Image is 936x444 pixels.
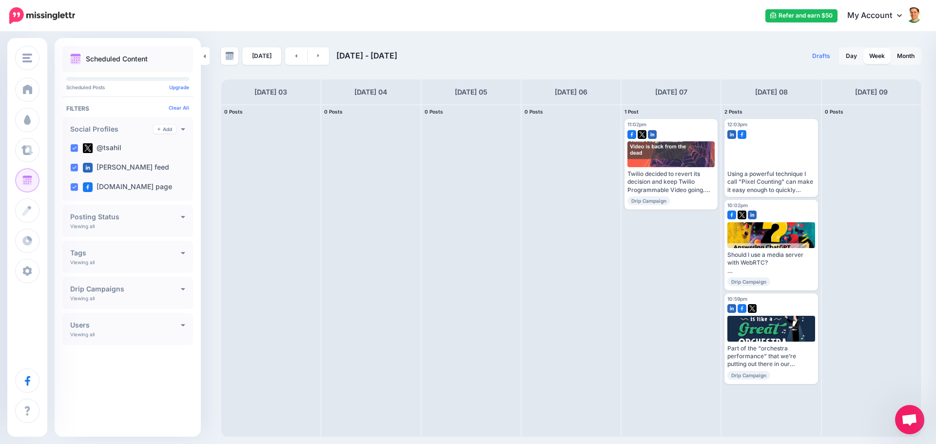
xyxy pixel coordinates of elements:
div: Part of the “orchestra performance” that we’re putting out there in our WebRTC application. Read ... [727,345,815,368]
span: 10:59pm [727,296,747,302]
h4: [DATE] 04 [354,86,387,98]
img: linkedin-square.png [648,130,657,139]
img: calendar-grey-darker.png [225,52,234,60]
h4: Filters [66,105,189,112]
a: Add [154,125,176,134]
span: 2 Posts [724,109,742,115]
p: Viewing all [70,223,95,229]
a: My Account [838,4,921,28]
span: 11:02pm [627,121,646,127]
a: Week [863,48,891,64]
img: facebook-square.png [738,304,746,313]
img: twitter-square.png [748,304,757,313]
span: 1 Post [624,109,639,115]
span: [DATE] - [DATE] [336,51,397,60]
span: 0 Posts [825,109,843,115]
span: 0 Posts [224,109,243,115]
p: Viewing all [70,295,95,301]
h4: [DATE] 08 [755,86,788,98]
label: [PERSON_NAME] feed [83,163,169,173]
div: Open chat [895,405,924,434]
label: @tsahil [83,143,121,153]
span: 0 Posts [324,109,343,115]
img: linkedin-square.png [727,304,736,313]
img: facebook-square.png [83,182,93,192]
a: Clear All [169,105,189,111]
div: Should I use a media server with WebRTC? This is one of the ChatGPT questions I answer in this ar... [727,251,815,275]
h4: [DATE] 05 [455,86,487,98]
img: calendar.png [70,54,81,64]
p: Viewing all [70,259,95,265]
img: facebook-square.png [738,130,746,139]
span: Drip Campaign [627,196,670,205]
img: facebook-square.png [627,130,636,139]
a: Day [840,48,863,64]
h4: [DATE] 07 [655,86,687,98]
h4: [DATE] 03 [254,86,287,98]
div: Twilio decided to revert its decision and keep Twilio Programmable Video going. Read more 👉 [URL]... [627,170,715,194]
a: [DATE] [242,47,281,65]
img: menu.png [22,54,32,62]
img: linkedin-square.png [748,211,757,219]
h4: Tags [70,250,181,256]
img: twitter-square.png [83,143,93,153]
img: twitter-square.png [638,130,646,139]
a: Upgrade [169,84,189,90]
span: 0 Posts [425,109,443,115]
a: Refer and earn $50 [765,9,838,22]
span: 10:02pm [727,202,748,208]
label: [DOMAIN_NAME] page [83,182,172,192]
span: Drip Campaign [727,371,770,380]
p: Scheduled Content [86,56,148,62]
img: linkedin-square.png [83,163,93,173]
img: linkedin-square.png [727,130,736,139]
span: Drip Campaign [727,277,770,286]
h4: Social Profiles [70,126,154,133]
h4: [DATE] 09 [855,86,888,98]
span: 0 Posts [525,109,543,115]
img: twitter-square.png [738,211,746,219]
h4: [DATE] 06 [555,86,587,98]
h4: Posting Status [70,213,181,220]
p: Scheduled Posts [66,85,189,90]
div: Using a powerful technique I call "Pixel Counting" can make it easy enough to quickly improve the... [727,170,815,194]
h4: Drip Campaigns [70,286,181,292]
p: Viewing all [70,331,95,337]
span: 12:03pm [727,121,747,127]
img: facebook-square.png [727,211,736,219]
a: Drafts [806,47,836,65]
img: Missinglettr [9,7,75,24]
a: Month [891,48,920,64]
h4: Users [70,322,181,328]
span: Drafts [812,53,830,59]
